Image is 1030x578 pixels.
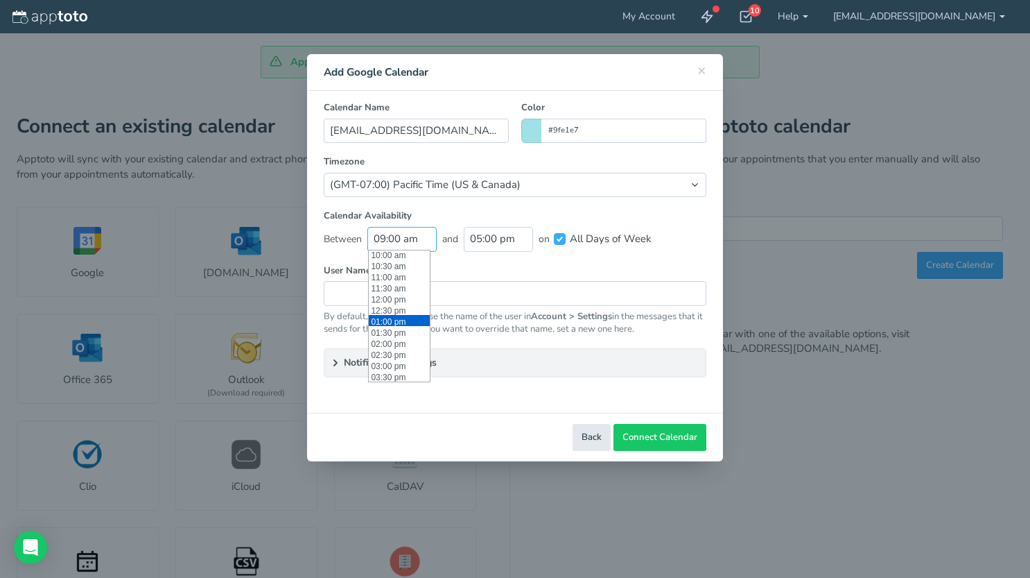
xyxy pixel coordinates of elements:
li: 03:00 pm [369,359,430,371]
li: 01:00 pm [369,315,430,326]
span: on [539,232,550,246]
summary: Notification Settings [324,349,706,377]
input: All Days of Week [554,233,566,245]
label: All Days of Week [554,232,652,246]
li: 10:00 am [369,248,430,260]
b: Account > Settings [531,310,612,323]
li: 01:30 pm [369,326,430,337]
li: 12:00 pm [369,293,430,304]
li: 02:00 pm [369,337,430,348]
li: 04:00 pm [369,382,430,393]
span: Between [324,232,362,246]
label: User Name [324,264,706,278]
li: 11:00 am [369,271,430,282]
button: Back [573,424,611,451]
span: × [697,60,706,80]
span: and [442,232,458,246]
p: By default, Apptoto will use the name of the user in in the messages that it sends for this calen... [324,310,706,337]
label: Calendar Name [324,101,509,114]
label: Timezone [324,155,706,169]
li: 11:30 am [369,282,430,293]
li: 03:30 pm [369,371,430,382]
label: Color [521,101,706,114]
li: 12:30 pm [369,304,430,315]
button: Connect Calendar [613,424,706,451]
li: 10:30 am [369,260,430,271]
li: 02:30 pm [369,348,430,359]
label: Calendar Availability [324,210,706,223]
div: Open Intercom Messenger [14,531,47,564]
span: Connect Calendar [622,431,697,444]
h4: Add Google Calendar [324,65,706,80]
